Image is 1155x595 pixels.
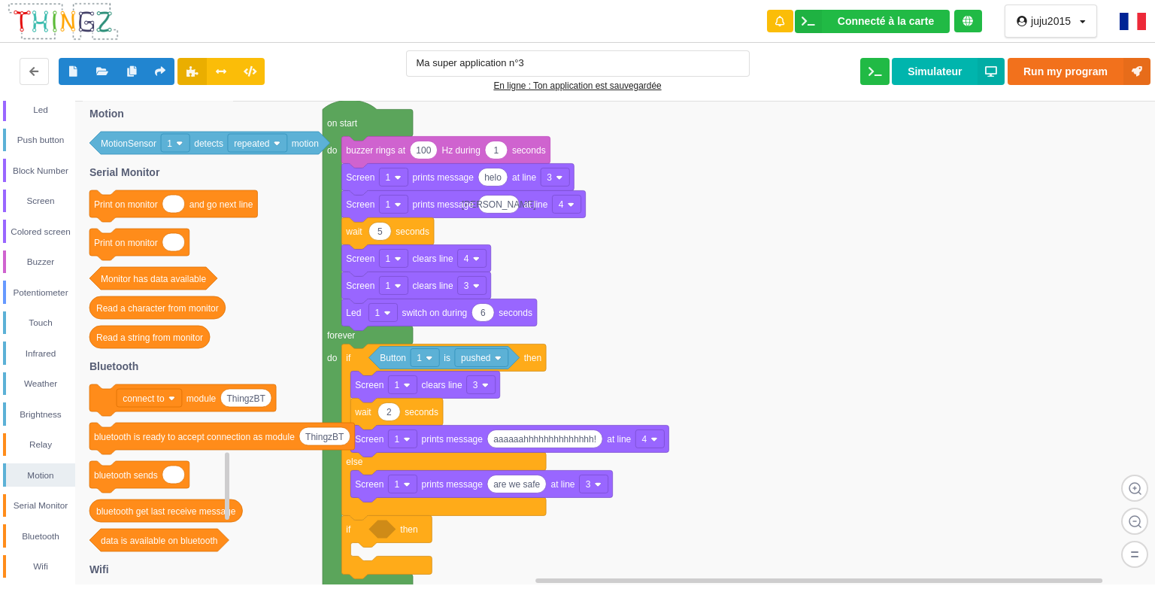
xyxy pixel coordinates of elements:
[189,199,253,210] text: and go next line
[417,353,422,363] text: 1
[96,303,219,314] text: Read a character from monitor
[6,224,75,239] div: Colored screen
[355,380,383,390] text: Screen
[954,10,982,32] div: Tu es connecté au serveur de création de Thingz
[355,479,383,490] text: Screen
[413,199,474,210] text: prints message
[234,138,269,149] text: repeated
[327,118,358,129] text: on start
[167,138,172,149] text: 1
[1008,58,1150,85] button: Run my program
[386,281,391,291] text: 1
[550,479,574,490] text: at line
[395,434,400,445] text: 1
[123,393,165,404] text: connect to
[6,407,75,422] div: Brightness
[493,479,540,490] text: are we safe
[354,407,371,417] text: wait
[586,479,591,490] text: 3
[523,199,547,210] text: at line
[380,353,406,363] text: Button
[464,253,469,264] text: 4
[860,58,890,85] button: Ouvrir le moniteur
[6,163,75,178] div: Block Number
[305,432,344,442] text: ThingzBT
[473,380,478,390] text: 3
[96,506,236,517] text: bluetooth get last receive message
[194,138,223,149] text: detects
[838,16,934,26] div: Connecté à la carte
[406,78,750,93] div: En ligne : Ton application est sauvegardée
[346,281,374,291] text: Screen
[795,10,950,33] div: Ta base fonctionne bien !
[386,172,391,183] text: 1
[413,253,453,264] text: clears line
[346,253,374,264] text: Screen
[1120,13,1146,30] img: fr.png
[355,434,383,445] text: Screen
[101,536,217,546] text: data is available on bluetooth
[94,238,158,248] text: Print on monitor
[94,432,295,442] text: bluetooth is ready to accept connection as module
[6,315,75,330] div: Touch
[1031,16,1071,26] div: juju2015
[395,380,400,390] text: 1
[387,407,392,417] text: 2
[499,308,532,318] text: seconds
[402,308,468,318] text: switch on during
[442,145,480,156] text: Hz during
[346,145,405,156] text: buzzer rings at
[292,138,319,149] text: motion
[400,524,417,535] text: then
[94,470,158,481] text: bluetooth sends
[89,108,124,120] text: Motion
[386,253,391,264] text: 1
[6,254,75,269] div: Buzzer
[345,226,362,237] text: wait
[422,434,484,445] text: prints message
[375,308,380,318] text: 1
[377,226,383,237] text: 5
[413,281,453,291] text: clears line
[512,145,546,156] text: seconds
[405,407,438,417] text: seconds
[6,193,75,208] div: Screen
[464,281,469,291] text: 3
[395,479,400,490] text: 1
[6,437,75,452] div: Relay
[6,346,75,361] div: Infrared
[6,498,75,513] div: Serial Monitor
[413,172,474,183] text: prints message
[346,457,362,467] text: else
[422,380,462,390] text: clears line
[96,332,203,343] text: Read a string from monitor
[416,145,431,156] text: 100
[89,166,160,178] text: Serial Monitor
[186,393,217,404] text: module
[6,285,75,300] div: Potentiometer
[94,199,158,210] text: Print on monitor
[101,138,156,149] text: MotionSensor
[484,172,502,183] text: helo
[327,145,338,156] text: do
[462,199,536,210] text: [PERSON_NAME]
[607,434,631,445] text: at line
[386,199,391,210] text: 1
[559,199,564,210] text: 4
[480,308,486,318] text: 6
[101,274,206,284] text: Monitor has data available
[6,468,75,483] div: Motion
[547,172,552,183] text: 3
[7,2,120,41] img: thingz_logo.png
[422,479,484,490] text: prints message
[642,434,647,445] text: 4
[226,393,265,404] text: ThingzBT
[493,434,596,445] text: aaaaaahhhhhhhhhhhhhh!
[6,102,75,117] div: Led
[444,353,450,363] text: is
[6,132,75,147] div: Push button
[327,353,338,363] text: do
[512,172,536,183] text: at line
[346,353,351,363] text: if
[89,563,109,575] text: Wifi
